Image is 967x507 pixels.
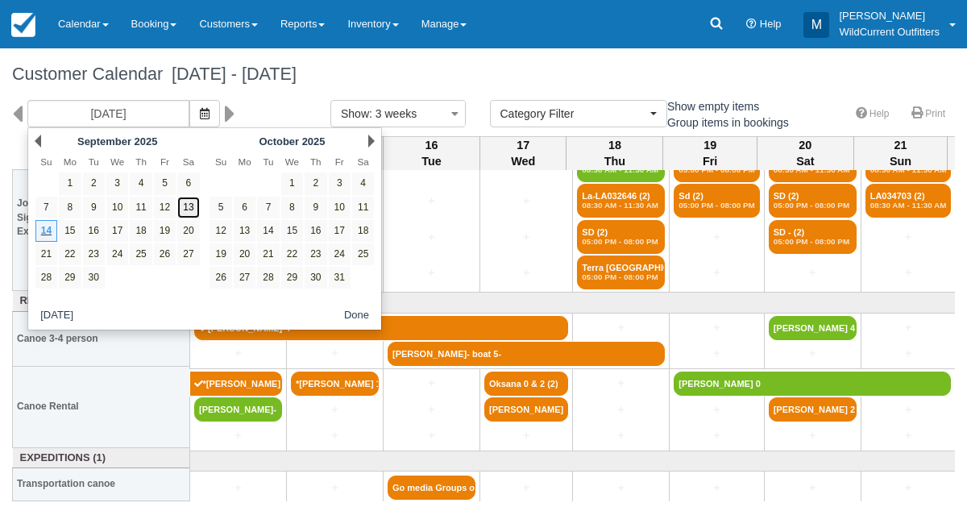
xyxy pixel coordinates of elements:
[582,165,660,175] em: 08:30 AM - 11:30 AM
[865,480,952,497] a: +
[35,267,57,289] a: 28
[210,243,231,265] a: 19
[59,220,81,242] a: 15
[12,64,955,84] h1: Customer Calendar
[674,319,759,336] a: +
[13,366,190,447] th: Canoe Rental
[291,345,379,362] a: +
[13,311,190,366] th: Canoe 3-4 person
[234,267,255,289] a: 27
[285,156,299,167] span: Wednesday
[760,18,782,30] span: Help
[746,19,757,30] i: Help
[774,201,852,210] em: 05:00 PM - 08:00 PM
[803,12,829,38] div: M
[577,480,665,497] a: +
[484,229,568,246] a: +
[388,375,475,392] a: +
[35,197,57,218] a: 7
[238,156,251,167] span: Monday
[577,375,665,392] a: +
[35,135,41,148] a: Prev
[177,220,199,242] a: 20
[484,480,568,497] a: +
[484,397,568,422] a: [PERSON_NAME]
[130,243,151,265] a: 25
[234,197,255,218] a: 6
[582,237,660,247] em: 05:00 PM - 08:00 PM
[839,8,940,24] p: [PERSON_NAME]
[281,172,303,194] a: 1
[649,94,770,118] label: Show empty items
[59,197,81,218] a: 8
[257,243,279,265] a: 21
[865,229,952,246] a: +
[130,172,151,194] a: 4
[305,267,326,289] a: 30
[194,480,282,497] a: +
[177,197,199,218] a: 13
[163,64,297,84] span: [DATE] - [DATE]
[484,372,568,396] a: Oksana 0 & 2 (2)
[194,345,282,362] a: +
[368,135,375,148] a: Next
[329,172,351,194] a: 3
[160,156,169,167] span: Friday
[135,156,147,167] span: Thursday
[257,197,279,218] a: 7
[352,197,374,218] a: 11
[870,165,947,175] em: 08:30 AM - 11:30 AM
[83,243,105,265] a: 23
[210,267,231,289] a: 26
[234,243,255,265] a: 20
[774,165,852,175] em: 08:30 AM - 11:30 AM
[769,480,857,497] a: +
[769,316,857,340] a: [PERSON_NAME] 4
[853,136,947,170] th: 21 Sun
[154,197,176,218] a: 12
[490,100,667,127] button: Category Filter
[83,197,105,218] a: 9
[865,184,952,218] a: LA034703 (2)08:30 AM - 11:30 AM
[352,172,374,194] a: 4
[330,100,466,127] button: Show: 3 weeks
[305,197,326,218] a: 9
[154,220,176,242] a: 19
[352,243,374,265] a: 25
[305,243,326,265] a: 23
[846,102,899,126] a: Help
[679,165,754,175] em: 05:00 PM - 08:00 PM
[310,156,322,167] span: Thursday
[839,24,940,40] p: WildCurrent Outfitters
[291,372,379,396] a: *[PERSON_NAME] 1
[210,220,231,242] a: 12
[649,110,799,135] label: Group items in bookings
[577,319,665,336] a: +
[34,305,79,326] button: [DATE]
[257,220,279,242] a: 14
[154,243,176,265] a: 26
[577,220,665,254] a: SD (2)05:00 PM - 08:00 PM
[13,468,190,501] th: Transportation canoe
[190,372,283,396] a: *[PERSON_NAME] 0&3,1 (3)
[865,345,952,362] a: +
[500,106,646,122] span: Category Filter
[582,272,660,282] em: 05:00 PM - 08:00 PM
[106,172,128,194] a: 3
[183,156,194,167] span: Saturday
[329,267,351,289] a: 31
[388,401,475,418] a: +
[674,480,759,497] a: +
[577,256,665,289] a: Terra [GEOGRAPHIC_DATA]- Naïma (2)05:00 PM - 08:00 PM
[40,156,52,167] span: Sunday
[291,480,379,497] a: +
[769,427,857,444] a: +
[257,267,279,289] a: 28
[135,135,158,148] span: 2025
[567,136,663,170] th: 18 Thu
[110,156,124,167] span: Wednesday
[674,345,759,362] a: +
[649,100,772,111] span: Show empty items
[281,220,303,242] a: 15
[259,135,299,148] span: October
